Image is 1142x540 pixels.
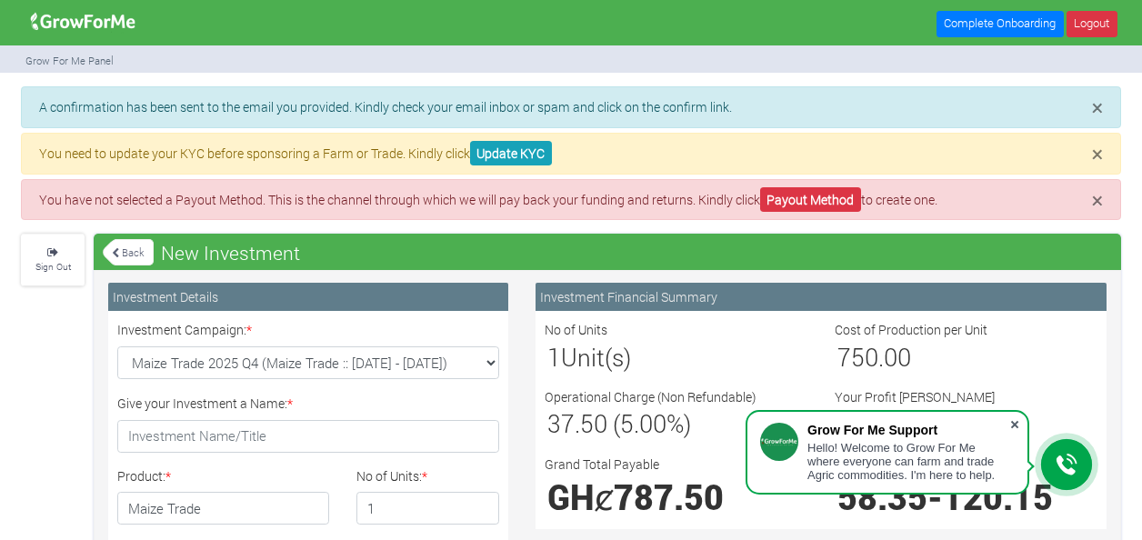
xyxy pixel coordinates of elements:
[117,320,252,339] label: Investment Campaign:
[545,320,607,339] label: No of Units
[39,190,1103,209] p: You have not selected a Payout Method. This is the channel through which we will pay back your fu...
[1067,11,1117,37] a: Logout
[1092,186,1103,214] span: ×
[536,283,1107,311] div: Investment Financial Summary
[470,141,552,165] a: Update KYC
[837,475,927,519] span: 58.35
[1092,144,1103,165] button: Close
[156,235,305,271] span: New Investment
[117,466,171,485] label: Product:
[117,420,499,453] input: Investment Name/Title
[545,455,659,474] label: Grand Total Payable
[807,441,1009,482] div: Hello! Welcome to Grow For Me where everyone can farm and trade Agric commodities. I'm here to help.
[25,4,142,40] img: growforme image
[547,476,805,517] h1: GHȼ
[545,387,756,406] label: Operational Charge (Non Refundable)
[837,407,884,439] span: 7.41
[1092,190,1103,211] button: Close
[547,407,691,439] span: 37.50 (5.00%)
[1092,140,1103,167] span: ×
[835,387,995,406] label: Your Profit [PERSON_NAME]
[1092,94,1103,121] span: ×
[760,187,861,212] a: Payout Method
[937,11,1064,37] a: Complete Onboarding
[39,97,1103,116] p: A confirmation has been sent to the email you provided. Kindly check your email inbox or spam and...
[614,475,724,519] span: 787.50
[547,341,561,373] span: 1
[21,235,85,285] a: Sign Out
[547,343,805,372] h3: Unit(s)
[837,341,911,373] span: 750.00
[108,283,508,311] div: Investment Details
[39,144,1103,163] p: You need to update your KYC before sponsoring a Farm or Trade. Kindly click
[1092,97,1103,118] button: Close
[914,407,974,439] span: 15.26
[35,260,71,273] small: Sign Out
[25,54,114,67] small: Grow For Me Panel
[117,394,293,413] label: Give your Investment a Name:
[835,320,987,339] label: Cost of Production per Unit
[103,237,154,267] a: Back
[807,423,1009,437] div: Grow For Me Support
[837,476,1095,517] h1: -
[356,466,427,485] label: No of Units:
[117,492,329,525] h4: Maize Trade
[943,475,1053,519] span: 120.15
